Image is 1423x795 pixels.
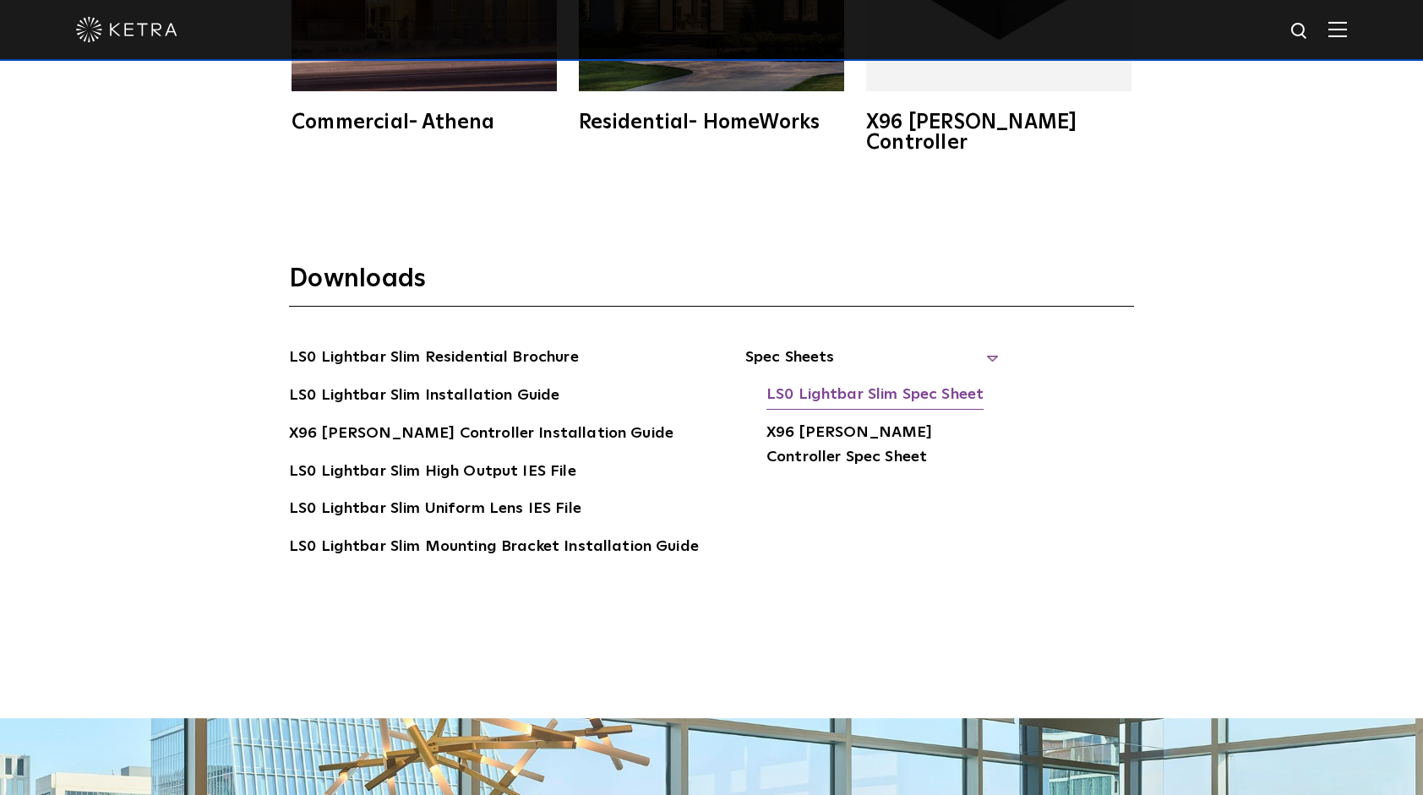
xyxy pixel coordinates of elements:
a: LS0 Lightbar Slim Uniform Lens IES File [289,497,581,524]
span: Spec Sheets [745,346,999,383]
div: Commercial- Athena [292,112,557,133]
a: LS0 Lightbar Slim High Output IES File [289,460,576,487]
h3: Downloads [289,263,1134,307]
img: ketra-logo-2019-white [76,17,177,42]
a: LS0 Lightbar Slim Mounting Bracket Installation Guide [289,535,699,562]
div: Residential- HomeWorks [579,112,844,133]
a: LS0 Lightbar Slim Spec Sheet [766,383,984,410]
a: X96 [PERSON_NAME] Controller Spec Sheet [766,421,999,472]
img: search icon [1289,21,1311,42]
a: LS0 Lightbar Slim Residential Brochure [289,346,579,373]
div: X96 [PERSON_NAME] Controller [866,112,1131,153]
img: Hamburger%20Nav.svg [1328,21,1347,37]
a: X96 [PERSON_NAME] Controller Installation Guide [289,422,673,449]
a: LS0 Lightbar Slim Installation Guide [289,384,559,411]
